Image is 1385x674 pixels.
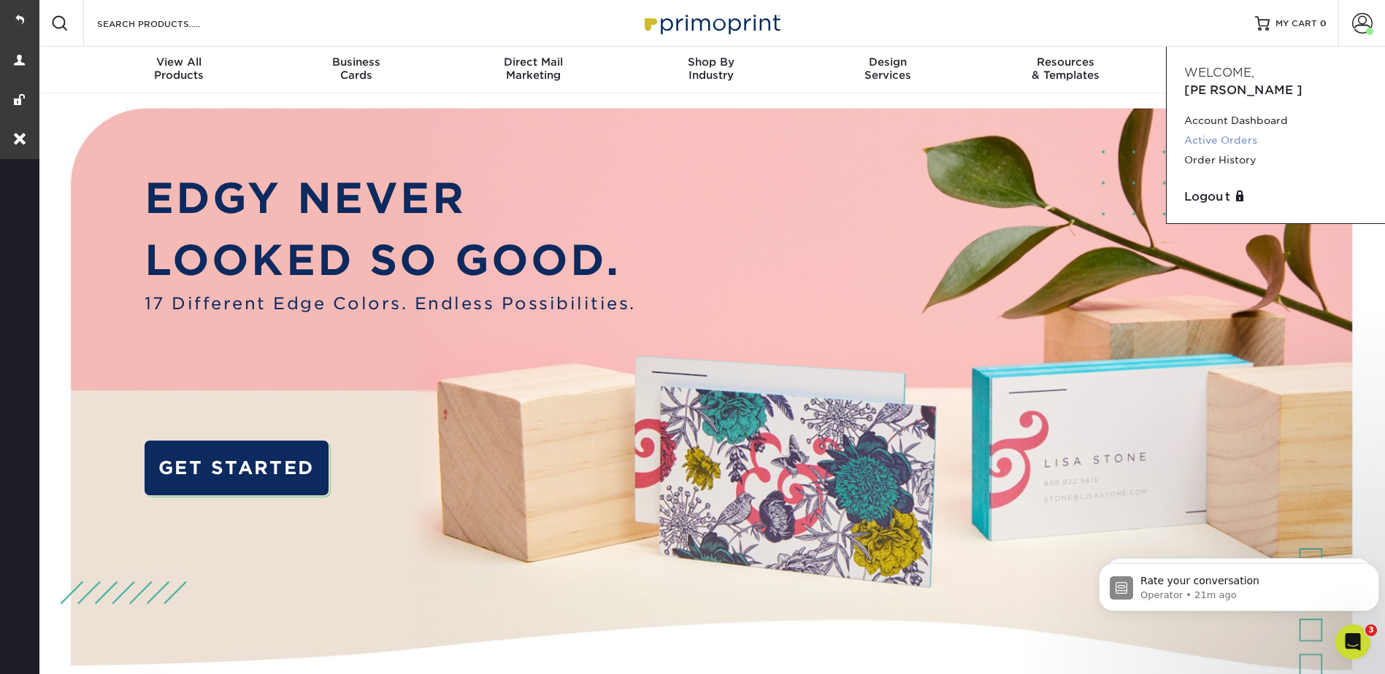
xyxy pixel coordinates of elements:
[622,55,799,82] div: Industry
[267,55,445,69] span: Business
[145,167,636,229] p: EDGY NEVER
[1365,624,1377,636] span: 3
[1184,188,1367,206] a: Logout
[799,55,977,82] div: Services
[1320,18,1327,28] span: 0
[267,55,445,82] div: Cards
[145,291,636,316] span: 17 Different Edge Colors. Endless Possibilities.
[91,47,268,93] a: View AllProducts
[799,55,977,69] span: Design
[622,55,799,69] span: Shop By
[91,55,268,69] span: View All
[1335,624,1370,659] iframe: Intercom live chat
[445,55,622,82] div: Marketing
[145,441,329,495] a: GET STARTED
[622,47,799,93] a: Shop ByIndustry
[1154,55,1332,69] span: Contact
[1154,47,1332,93] a: Contact& Support
[96,15,238,32] input: SEARCH PRODUCTS.....
[977,55,1154,82] div: & Templates
[638,7,784,39] img: Primoprint
[1184,111,1367,131] a: Account Dashboard
[145,229,636,291] p: LOOKED SO GOOD.
[1184,83,1302,97] span: [PERSON_NAME]
[91,55,268,82] div: Products
[1184,66,1254,80] span: Welcome,
[445,55,622,69] span: Direct Mail
[1184,131,1367,150] a: Active Orders
[799,47,977,93] a: DesignServices
[1184,150,1367,170] a: Order History
[1093,532,1385,635] iframe: Intercom notifications message
[977,55,1154,69] span: Resources
[977,47,1154,93] a: Resources& Templates
[1154,55,1332,82] div: & Support
[445,47,622,93] a: Direct MailMarketing
[267,47,445,93] a: BusinessCards
[1275,18,1317,30] span: MY CART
